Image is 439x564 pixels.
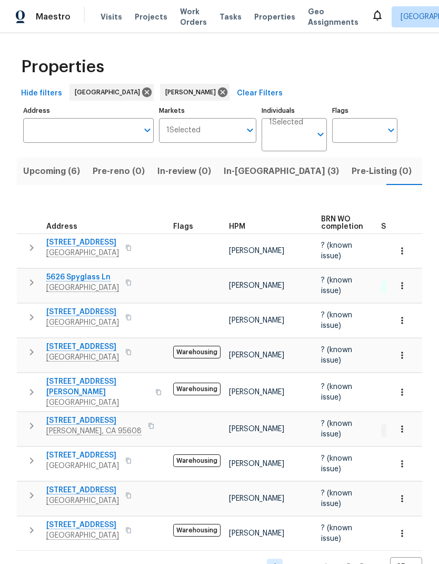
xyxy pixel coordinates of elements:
[17,84,66,103] button: Hide filters
[46,223,77,230] span: Address
[352,164,412,179] span: Pre-Listing (0)
[321,312,352,329] span: ? (known issue)
[332,108,397,114] label: Flags
[382,283,413,291] span: 3 Done
[229,460,284,468] span: [PERSON_NAME]
[229,425,284,433] span: [PERSON_NAME]
[157,164,211,179] span: In-review (0)
[21,62,104,72] span: Properties
[381,223,415,230] span: Summary
[173,524,221,537] span: Warehousing
[173,383,221,395] span: Warehousing
[321,455,352,473] span: ? (known issue)
[159,108,257,114] label: Markets
[243,123,257,138] button: Open
[321,490,352,508] span: ? (known issue)
[219,13,242,21] span: Tasks
[262,108,327,114] label: Individuals
[93,164,145,179] span: Pre-reno (0)
[237,87,283,100] span: Clear Filters
[269,118,303,127] span: 1 Selected
[229,352,284,359] span: [PERSON_NAME]
[75,87,144,98] span: [GEOGRAPHIC_DATA]
[384,123,398,138] button: Open
[21,87,62,100] span: Hide filters
[321,383,352,401] span: ? (known issue)
[23,164,80,179] span: Upcoming (6)
[313,127,328,142] button: Open
[166,126,201,135] span: 1 Selected
[321,524,352,542] span: ? (known issue)
[180,6,207,27] span: Work Orders
[321,346,352,364] span: ? (known issue)
[254,12,295,22] span: Properties
[321,242,352,260] span: ? (known issue)
[160,84,230,101] div: [PERSON_NAME]
[229,223,245,230] span: HPM
[46,461,119,471] span: [GEOGRAPHIC_DATA]
[36,12,71,22] span: Maestro
[229,495,284,502] span: [PERSON_NAME]
[173,454,221,467] span: Warehousing
[165,87,220,98] span: [PERSON_NAME]
[229,388,284,396] span: [PERSON_NAME]
[69,84,154,101] div: [GEOGRAPHIC_DATA]
[23,108,154,114] label: Address
[229,282,284,289] span: [PERSON_NAME]
[321,216,363,230] span: BRN WO completion
[173,223,193,230] span: Flags
[224,164,339,179] span: In-[GEOGRAPHIC_DATA] (3)
[233,84,287,103] button: Clear Filters
[229,530,284,537] span: [PERSON_NAME]
[135,12,167,22] span: Projects
[308,6,358,27] span: Geo Assignments
[229,317,284,324] span: [PERSON_NAME]
[321,420,352,438] span: ? (known issue)
[321,277,352,295] span: ? (known issue)
[382,426,426,435] span: 1 Accepted
[173,346,221,358] span: Warehousing
[229,247,284,255] span: [PERSON_NAME]
[101,12,122,22] span: Visits
[46,450,119,461] span: [STREET_ADDRESS]
[140,123,155,138] button: Open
